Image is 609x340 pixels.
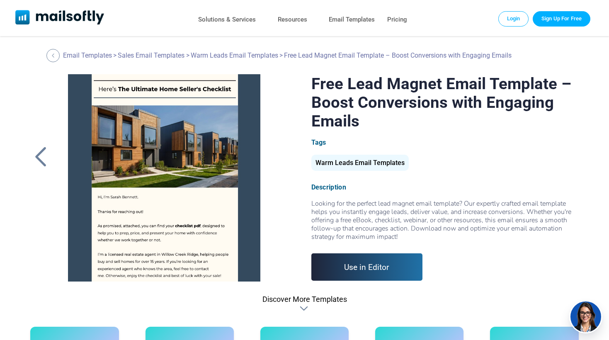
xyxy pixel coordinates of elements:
[311,253,423,281] a: Use in Editor
[15,10,104,26] a: Mailsoftly
[329,14,375,26] a: Email Templates
[191,51,278,59] a: Warm Leads Email Templates
[311,155,409,171] div: Warm Leads Email Templates
[311,74,579,130] h1: Free Lead Magnet Email Template – Boost Conversions with Engaging Emails
[387,14,407,26] a: Pricing
[498,11,529,26] a: Login
[262,295,347,304] div: Discover More Templates
[63,51,112,59] a: Email Templates
[30,146,51,168] a: Back
[311,183,579,191] div: Description
[57,74,271,282] a: Free Lead Magnet Email Template – Boost Conversions with Engaging Emails
[198,14,256,26] a: Solutions & Services
[300,304,310,313] div: Discover More Templates
[311,138,579,146] div: Tags
[46,49,62,62] a: Back
[311,162,409,166] a: Warm Leads Email Templates
[118,51,184,59] a: Sales Email Templates
[311,199,579,241] p: Looking for the perfect lead magnet email template? Our expertly crafted email template helps you...
[533,11,590,26] a: Trial
[278,14,307,26] a: Resources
